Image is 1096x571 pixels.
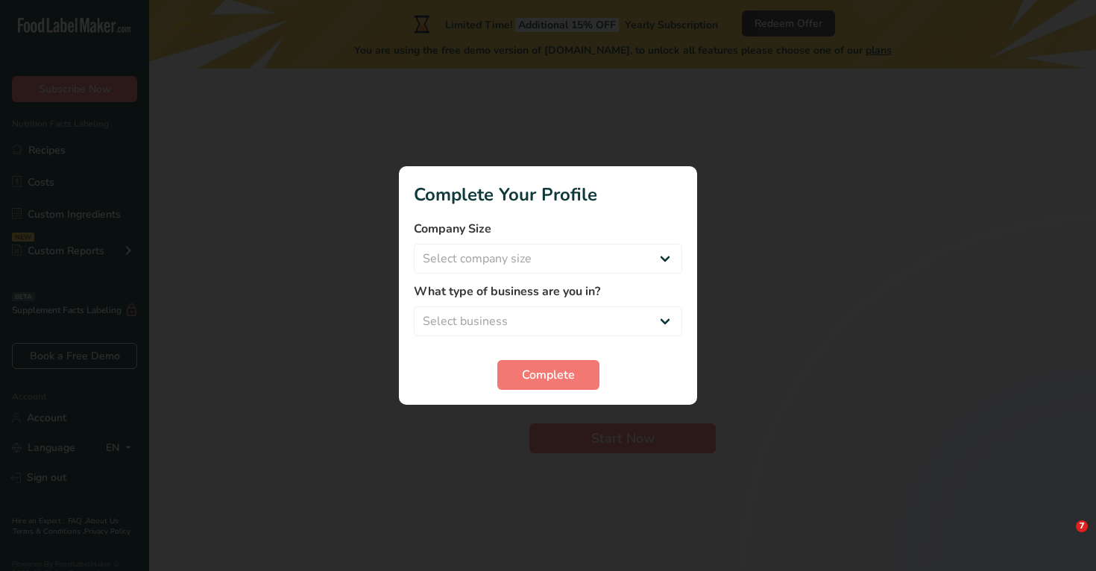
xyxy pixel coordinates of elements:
[414,220,682,238] label: Company Size
[1076,520,1088,532] span: 7
[414,283,682,300] label: What type of business are you in?
[1045,520,1081,556] iframe: Intercom live chat
[414,181,682,208] h1: Complete Your Profile
[522,366,575,384] span: Complete
[497,360,599,390] button: Complete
